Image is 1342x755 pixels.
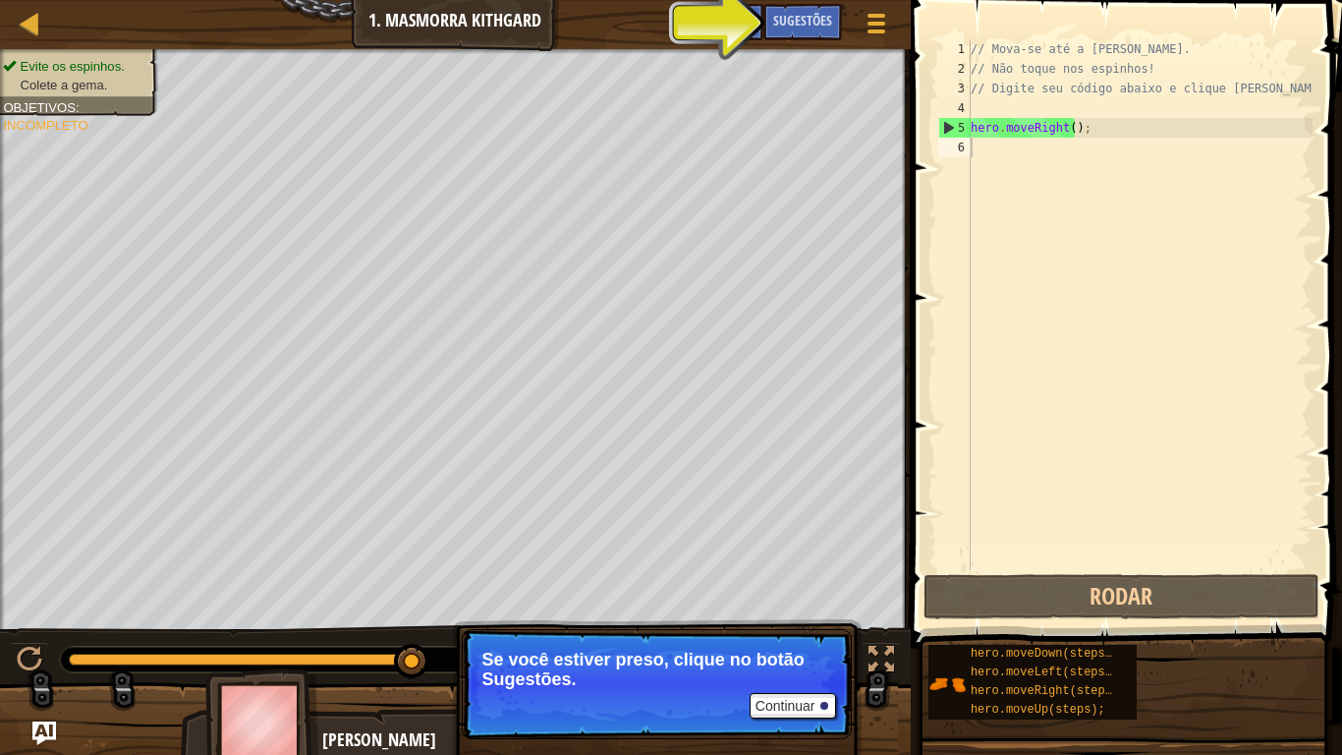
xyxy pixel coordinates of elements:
span: hero.moveUp(steps); [971,703,1105,717]
div: [PERSON_NAME] [322,727,710,753]
button: Ask AI [710,4,763,40]
li: Colete a gema. [3,76,146,94]
span: Sugestões [773,11,832,29]
span: Ask AI [720,11,754,29]
span: hero.moveDown(steps); [971,647,1119,661]
div: 3 [938,79,971,98]
div: 4 [938,98,971,118]
span: : [76,100,80,114]
span: Objetivos [3,100,76,114]
button: Ctrl + P: Play [10,642,49,682]
button: Ask AI [32,722,56,745]
button: Mostrar menu do jogo [852,4,901,50]
div: 5 [939,118,971,138]
span: hero.moveRight(steps); [971,684,1126,698]
span: Evite os espinhos. [21,59,125,73]
button: Toggle fullscreen [862,642,901,682]
div: 6 [938,138,971,157]
span: Colete a gema. [21,78,108,91]
span: Incompleto [3,118,87,132]
button: Rodar [923,574,1319,619]
img: portrait.png [928,666,966,703]
div: 1 [938,39,971,59]
li: Evite os espinhos. [3,58,146,77]
p: Se você estiver preso, clique no botão Sugestões. [482,650,831,689]
span: hero.moveLeft(steps); [971,666,1119,679]
button: Continuar [750,693,836,719]
div: 2 [938,59,971,79]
